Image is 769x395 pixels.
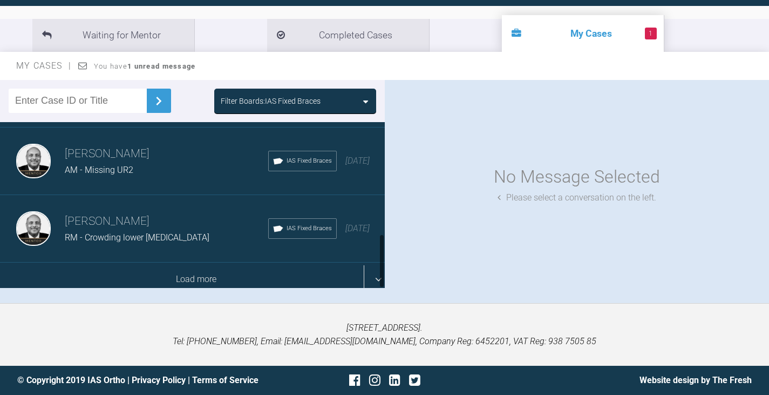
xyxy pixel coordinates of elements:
[287,224,332,233] span: IAS Fixed Braces
[502,15,664,52] li: My Cases
[16,61,72,71] span: My Cases
[16,144,51,178] img: Utpalendu Bose
[65,232,209,243] span: RM - Crowding lower [MEDICAL_DATA]
[16,211,51,246] img: Utpalendu Bose
[17,321,752,349] p: [STREET_ADDRESS]. Tel: [PHONE_NUMBER], Email: [EMAIL_ADDRESS][DOMAIN_NAME], Company Reg: 6452201,...
[17,373,262,387] div: © Copyright 2019 IAS Ortho | |
[150,92,167,110] img: chevronRight.28bd32b0.svg
[345,223,370,233] span: [DATE]
[65,165,133,175] span: AM - Missing UR2
[639,375,752,385] a: Website design by The Fresh
[132,375,186,385] a: Privacy Policy
[32,19,194,52] li: Waiting for Mentor
[498,191,656,205] div: Please select a conversation on the left.
[65,145,268,163] h3: [PERSON_NAME]
[345,156,370,166] span: [DATE]
[127,62,195,70] strong: 1 unread message
[645,28,657,39] span: 1
[494,163,660,191] div: No Message Selected
[287,156,332,166] span: IAS Fixed Braces
[94,62,196,70] span: You have
[192,375,258,385] a: Terms of Service
[9,89,147,113] input: Enter Case ID or Title
[267,19,429,52] li: Completed Cases
[65,212,268,231] h3: [PERSON_NAME]
[221,95,321,107] div: Filter Boards: IAS Fixed Braces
